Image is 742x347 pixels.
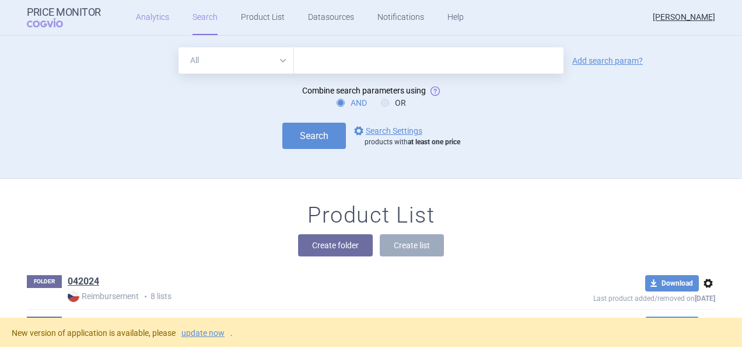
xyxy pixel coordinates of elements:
[68,275,99,290] h1: 042024
[352,124,422,138] a: Search Settings
[12,328,233,338] span: New version of application is available, please .
[181,329,225,337] a: update now
[27,6,101,18] strong: Price Monitor
[337,97,367,109] label: AND
[302,86,426,95] span: Combine search parameters using
[68,275,99,288] a: 042024
[27,317,62,329] p: FOLDER
[645,275,699,292] button: Download
[298,234,373,256] button: Create folder
[365,138,460,147] div: products with
[408,138,460,146] strong: at least one price
[68,290,139,302] strong: Reimbursement
[27,18,79,27] span: COGVIO
[27,275,62,288] p: FOLDER
[68,317,121,329] a: 042024 87/1
[68,290,79,302] img: CZ
[381,97,406,109] label: OR
[68,317,121,332] h1: 042024 87/1
[282,123,346,149] button: Search
[509,292,715,303] p: Last product added/removed on
[139,291,150,303] i: •
[380,234,444,256] button: Create list
[695,294,715,303] strong: [DATE]
[572,57,643,65] a: Add search param?
[68,290,509,303] p: 8 lists
[645,317,699,333] button: Download
[27,6,101,29] a: Price MonitorCOGVIO
[307,202,435,229] h1: Product List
